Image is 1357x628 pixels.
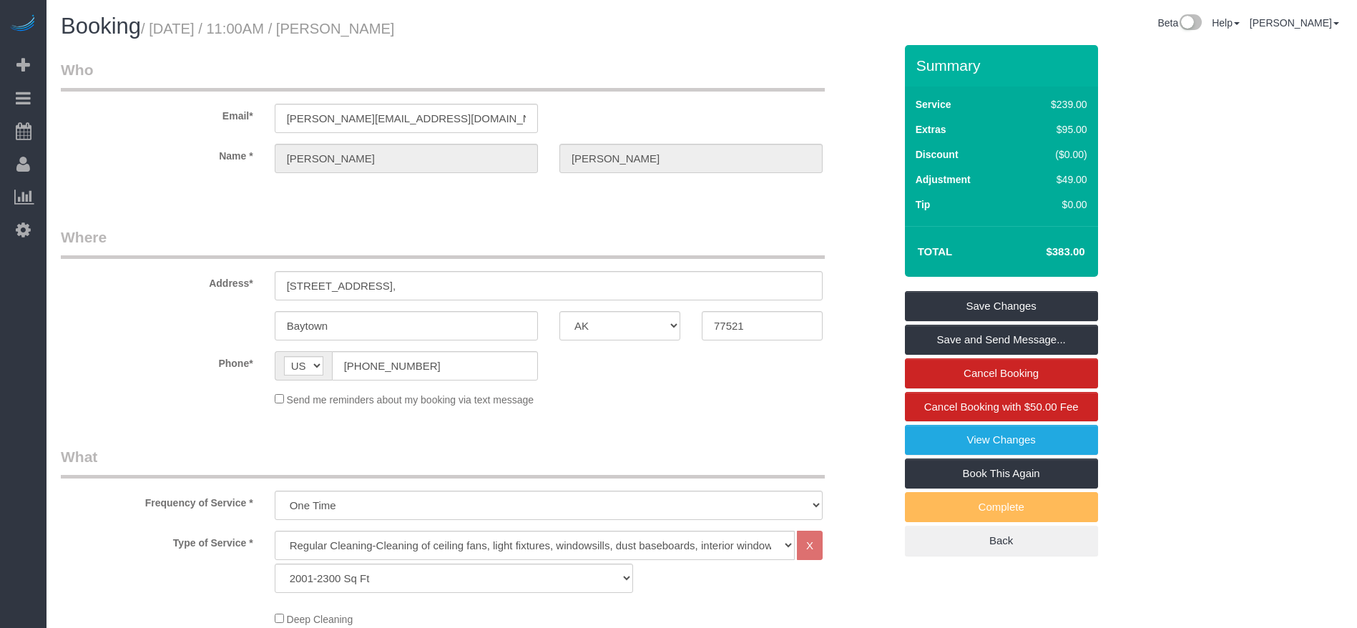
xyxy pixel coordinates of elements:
[61,227,825,259] legend: Where
[50,491,264,510] label: Frequency of Service *
[61,59,825,92] legend: Who
[905,425,1098,455] a: View Changes
[1003,246,1084,258] h4: $383.00
[141,21,394,36] small: / [DATE] / 11:00AM / [PERSON_NAME]
[916,57,1091,74] h3: Summary
[50,271,264,290] label: Address*
[916,147,959,162] label: Discount
[50,104,264,123] label: Email*
[918,245,953,257] strong: Total
[275,311,538,340] input: City*
[50,351,264,371] label: Phone*
[50,531,264,550] label: Type of Service *
[916,197,931,212] label: Tip
[287,394,534,406] span: Send me reminders about my booking via text message
[50,144,264,163] label: Name *
[1021,97,1087,112] div: $239.00
[9,14,37,34] img: Automaid Logo
[916,122,946,137] label: Extras
[1021,122,1087,137] div: $95.00
[916,172,971,187] label: Adjustment
[905,358,1098,388] a: Cancel Booking
[1212,17,1240,29] a: Help
[275,104,538,133] input: Email*
[916,97,951,112] label: Service
[1021,172,1087,187] div: $49.00
[332,351,538,381] input: Phone*
[1178,14,1202,33] img: New interface
[287,614,353,625] span: Deep Cleaning
[61,446,825,479] legend: What
[905,392,1098,422] a: Cancel Booking with $50.00 Fee
[1021,147,1087,162] div: ($0.00)
[61,14,141,39] span: Booking
[905,325,1098,355] a: Save and Send Message...
[905,458,1098,489] a: Book This Again
[1250,17,1339,29] a: [PERSON_NAME]
[559,144,823,173] input: Last Name*
[1157,17,1202,29] a: Beta
[1021,197,1087,212] div: $0.00
[905,526,1098,556] a: Back
[702,311,823,340] input: Zip Code*
[275,144,538,173] input: First Name*
[924,401,1079,413] span: Cancel Booking with $50.00 Fee
[905,291,1098,321] a: Save Changes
